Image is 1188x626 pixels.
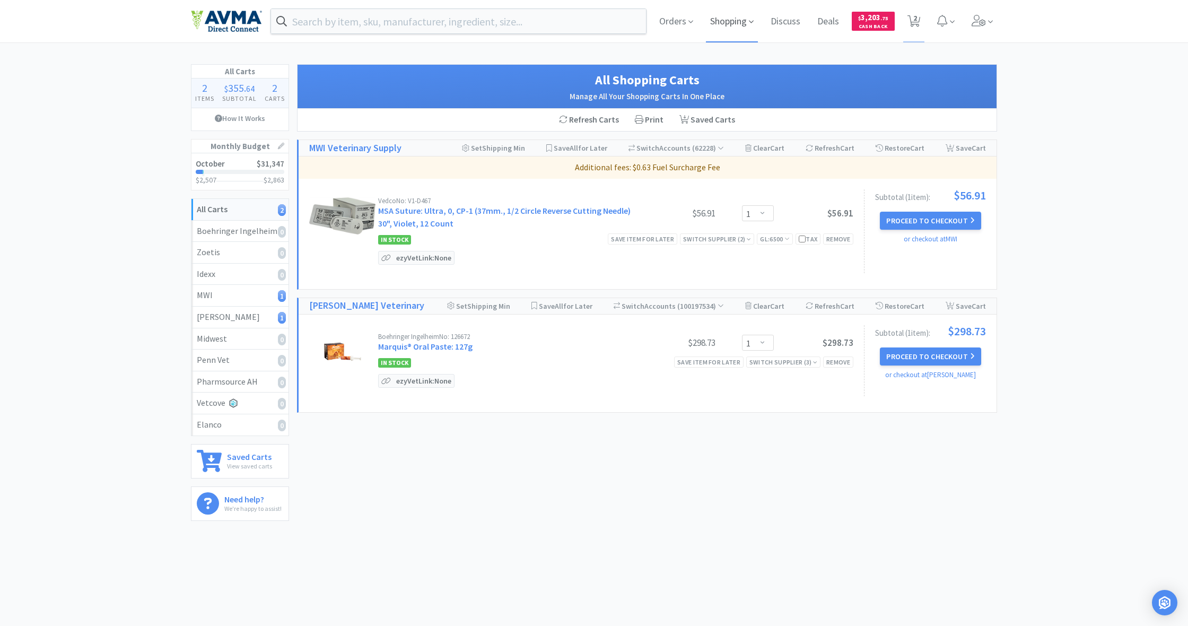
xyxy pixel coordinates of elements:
[628,140,724,156] div: Accounts
[880,212,981,230] button: Proceed to Checkout
[197,267,283,281] div: Idexx
[264,176,284,184] h3: $
[219,83,261,93] div: .
[197,204,228,214] strong: All Carts
[770,301,784,311] span: Cart
[227,450,272,461] h6: Saved Carts
[676,301,724,311] span: ( 100197534 )
[766,17,805,27] a: Discuss
[278,312,286,324] i: 1
[308,70,986,90] h1: All Shopping Carts
[622,301,644,311] span: Switch
[875,189,986,201] div: Subtotal ( 1 item ):
[745,140,784,156] div: Clear
[197,396,283,410] div: Vetcove
[324,333,361,370] img: e070dc613f5644ee81dcf76e6c60d8e6_50037.jpeg
[875,325,986,337] div: Subtotal ( 1 item ):
[309,298,424,314] a: [PERSON_NAME] Veterinary
[691,143,724,153] span: ( 62228 )
[191,264,289,285] a: Idexx0
[394,375,454,387] p: ezyVet Link: None
[671,109,743,131] a: Saved Carts
[1152,590,1177,615] div: Open Intercom Messenger
[309,141,401,156] a: MWI Veterinary Supply
[910,301,924,311] span: Cart
[823,233,853,245] div: Remove
[227,461,272,471] p: View saved carts
[197,289,283,302] div: MWI
[378,333,636,340] div: Boehringer Ingelheim No: 126672
[308,90,986,103] h2: Manage All Your Shopping Carts In One Place
[378,358,411,368] span: In Stock
[972,301,986,311] span: Cart
[555,301,563,311] span: All
[608,233,677,245] div: Save item for later
[876,298,924,314] div: Restore
[760,235,790,243] span: GL: 6500
[749,357,817,367] div: Switch Supplier ( 3 )
[852,7,895,36] a: $3,203.75Cash Back
[228,81,244,94] span: 355
[191,307,289,328] a: [PERSON_NAME]1
[191,199,289,221] a: All Carts2
[770,143,784,153] span: Cart
[278,334,286,345] i: 0
[191,371,289,393] a: Pharmsource AH0
[191,350,289,371] a: Penn Vet0
[554,143,607,153] span: Save for Later
[197,353,283,367] div: Penn Vet
[972,143,986,153] span: Cart
[278,398,286,410] i: 0
[447,298,510,314] div: Shipping Min
[191,153,289,190] a: October$31,347$2,507$2,863
[840,143,854,153] span: Cart
[539,301,592,311] span: Save for Later
[904,234,957,244] a: or checkout at MWI
[271,9,646,33] input: Search by item, sku, manufacturer, ingredient, size...
[674,357,744,368] div: Save item for later
[840,301,854,311] span: Cart
[378,341,473,352] a: Marquis® Oral Paste: 127g
[745,298,784,314] div: Clear
[278,204,286,216] i: 2
[378,205,631,229] a: MSA Suture: Ultra, 0, CP-1 (37mm., 1/2 Circle Reverse Cutting Needle) 30", Violet, 12 Count
[278,226,286,238] i: 0
[278,269,286,281] i: 0
[224,503,282,514] p: We're happy to assist!
[267,175,284,185] span: 2,863
[823,337,853,349] span: $298.73
[191,393,289,414] a: Vetcove0
[191,285,289,307] a: MWI1
[246,83,255,94] span: 64
[303,161,992,175] p: Additional fees: $0.63 Fuel Surcharge Fee
[191,414,289,436] a: Elanco0
[197,224,283,238] div: Boehringer Ingelheim
[378,235,411,245] span: In Stock
[636,336,715,349] div: $298.73
[197,246,283,259] div: Zoetis
[462,140,525,156] div: Shipping Min
[191,140,289,153] h1: Monthly Budget
[278,247,286,259] i: 0
[278,420,286,431] i: 0
[636,207,715,220] div: $56.91
[278,355,286,367] i: 0
[196,160,225,168] h2: October
[272,81,277,94] span: 2
[827,207,853,219] span: $56.91
[224,83,228,94] span: $
[799,234,817,244] div: Tax
[813,17,843,27] a: Deals
[948,325,986,337] span: $298.73
[858,24,888,31] span: Cash Back
[191,221,289,242] a: Boehringer Ingelheim0
[278,377,286,388] i: 0
[191,242,289,264] a: Zoetis0
[378,197,636,204] div: Vedco No: V1-D467
[876,140,924,156] div: Restore
[806,140,854,156] div: Refresh
[257,159,284,169] span: $31,347
[627,109,671,131] div: Print
[885,370,976,379] a: or checkout at [PERSON_NAME]
[278,290,286,302] i: 1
